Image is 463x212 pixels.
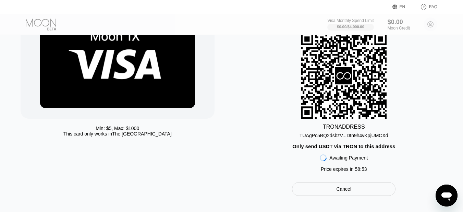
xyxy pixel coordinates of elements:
[327,18,374,31] div: Visa Monthly Spend Limit$0.00/$4,000.00
[336,186,351,192] div: Cancel
[337,25,364,29] div: $0.00 / $4,000.00
[300,130,388,138] div: TUAgPc5BQ2dsbzV...Dtn9h4vKpjUMCXd
[300,133,388,138] div: TUAgPc5BQ2dsbzV...Dtn9h4vKpjUMCXd
[323,124,365,130] div: TRON ADDRESS
[413,3,437,10] div: FAQ
[436,185,458,207] iframe: Button to launch messaging window
[96,126,139,131] div: Min: $ 5 , Max: $ 1000
[355,166,367,172] span: 58 : 53
[400,4,405,9] div: EN
[292,182,395,196] div: Cancel
[392,3,413,10] div: EN
[429,4,437,9] div: FAQ
[321,166,367,172] div: Price expires in
[292,143,395,149] div: Only send USDT via TRON to this address
[327,18,374,23] div: Visa Monthly Spend Limit
[63,131,172,137] div: This card only works in The [GEOGRAPHIC_DATA]
[329,155,368,161] div: Awaiting Payment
